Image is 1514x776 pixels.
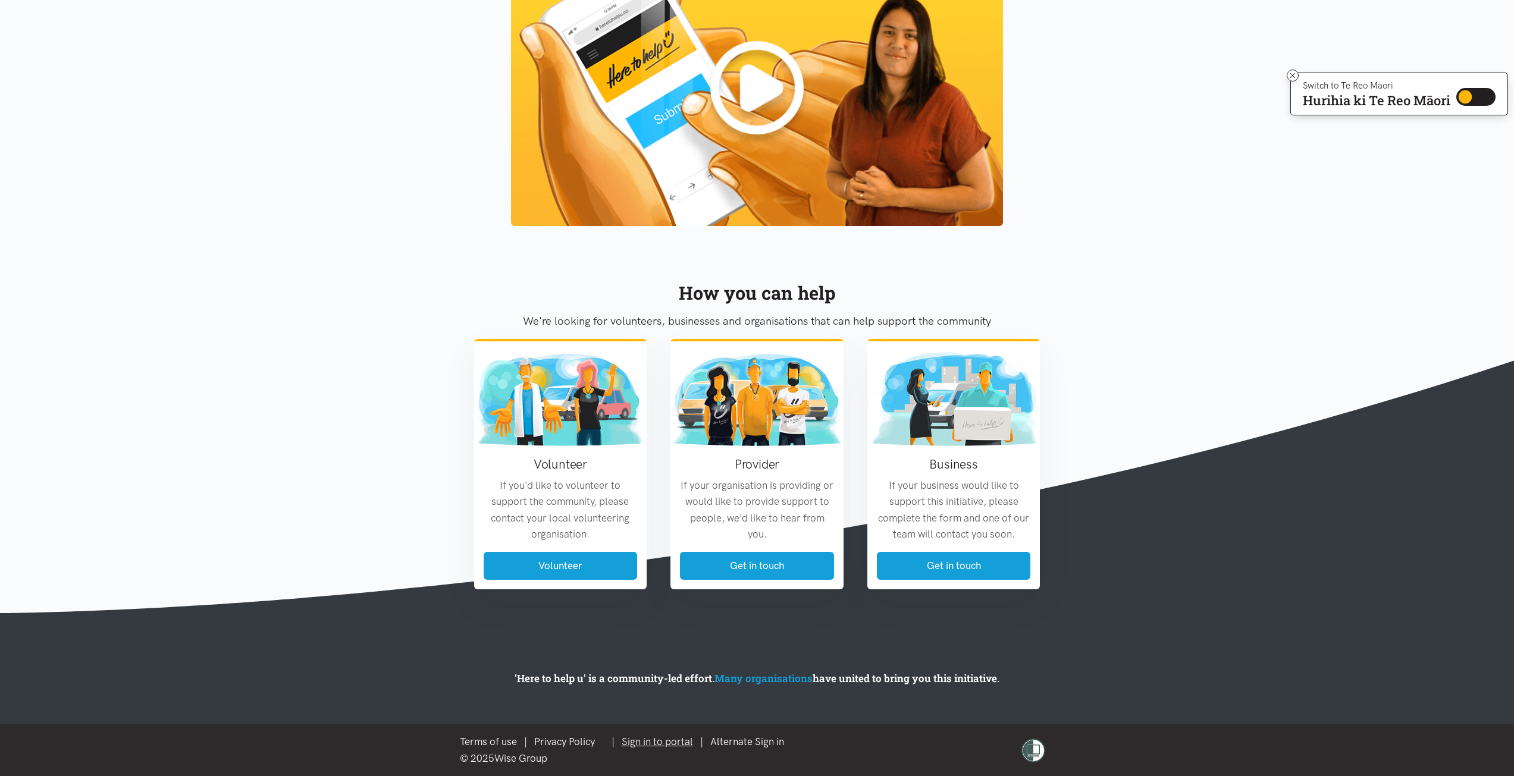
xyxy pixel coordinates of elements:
[484,552,638,580] a: Volunteer
[877,552,1031,580] a: Get in touch
[1021,739,1045,762] img: shielded
[484,477,638,542] p: If you'd like to volunteer to support the community, please contact your local volunteering organ...
[877,477,1031,542] p: If your business would like to support this initiative, please complete the form and one of our t...
[680,552,834,580] a: Get in touch
[460,734,791,750] div: |
[680,455,834,473] h3: Provider
[460,750,791,766] div: © 2025
[710,736,784,747] a: Alternate Sign in
[622,736,693,747] a: Sign in to portal
[494,752,547,764] a: Wise Group
[1303,95,1450,106] p: Hurihia ki Te Reo Māori
[714,671,813,685] a: Many organisations
[877,455,1031,473] h3: Business
[264,670,1250,686] p: 'Here to help u' is a community-led effort. have united to bring you this initiative.
[534,736,595,747] a: Privacy Policy
[474,278,1040,307] div: How you can help
[474,312,1040,330] p: We're looking for volunteers, businesses and organisations that can help support the community
[1303,82,1450,89] p: Switch to Te Reo Māori
[612,736,791,747] span: | |
[460,736,517,747] a: Terms of use
[680,477,834,542] p: If your organisation is providing or would like to provide support to people, we'd like to hear f...
[484,455,638,473] h3: Volunteer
